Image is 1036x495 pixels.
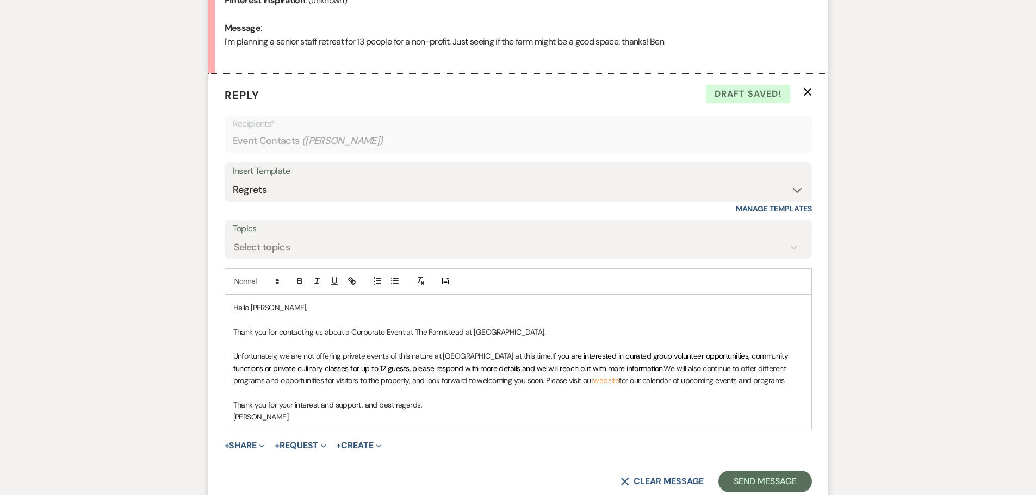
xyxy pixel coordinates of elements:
span: + [225,441,229,450]
span: Reply [225,88,259,102]
div: Event Contacts [233,130,804,152]
span: for our calendar of upcoming events and programs. [619,375,786,385]
button: Share [225,441,265,450]
span: Draft saved! [706,85,790,103]
span: ( [PERSON_NAME] ) [302,134,383,148]
p: Thank you for contacting us about a Corporate Event at The Farmstead at [GEOGRAPHIC_DATA]. [233,326,803,338]
span: Thank you for your interest and support, and best regards, [233,400,423,410]
button: Send Message [718,471,811,492]
span: + [275,441,280,450]
button: Request [275,441,326,450]
span: Unfortunately, we are not offering private events of this nature at [GEOGRAPHIC_DATA] at this time. [233,351,553,361]
a: website [593,375,619,385]
div: Insert Template [233,164,804,179]
p: [PERSON_NAME] [233,411,803,423]
a: Manage Templates [736,204,812,214]
p: Recipients* [233,117,804,131]
div: Select topics [234,240,290,254]
label: Topics [233,221,804,237]
span: If you are interested in curated group volunteer opportunities, community functions or private cu... [233,351,790,373]
b: Message [225,22,261,34]
button: Clear message [621,477,703,486]
p: Hello [PERSON_NAME], [233,302,803,314]
button: Create [336,441,381,450]
span: + [336,441,341,450]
